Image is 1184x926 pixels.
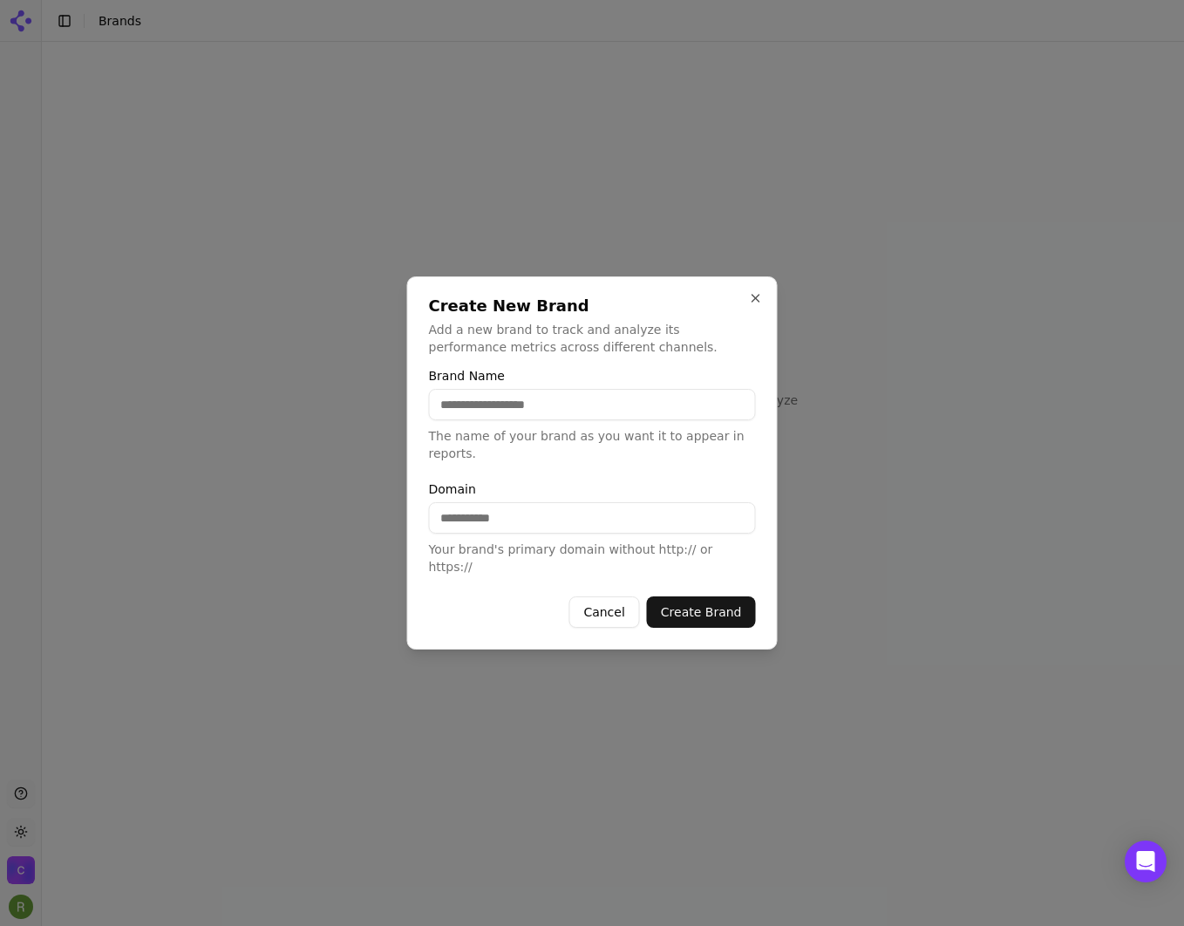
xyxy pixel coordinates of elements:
p: Your brand's primary domain without http:// or https:// [429,541,756,575]
label: Domain [429,483,756,495]
button: Create Brand [647,596,756,628]
button: Cancel [568,596,639,628]
p: The name of your brand as you want it to appear in reports. [429,427,756,462]
h2: Create New Brand [429,298,756,314]
p: Add a new brand to track and analyze its performance metrics across different channels. [429,321,756,356]
label: Brand Name [429,370,756,382]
